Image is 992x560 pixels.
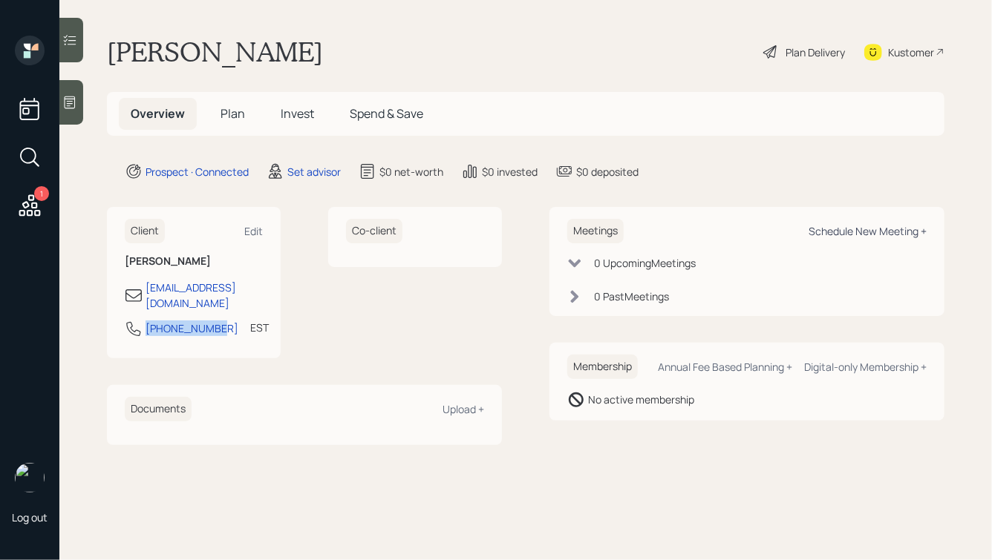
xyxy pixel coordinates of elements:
div: $0 invested [482,164,538,179]
span: Invest [281,105,314,122]
div: Upload + [443,402,484,416]
div: Set advisor [287,164,341,179]
div: $0 net-worth [379,164,443,179]
span: Overview [131,105,185,122]
div: EST [250,320,269,335]
div: Digital-only Membership + [804,360,927,374]
h6: [PERSON_NAME] [125,255,263,268]
div: $0 deposited [576,164,639,179]
h6: Client [125,219,165,243]
h6: Co-client [346,219,402,243]
div: Plan Delivery [786,45,845,60]
h1: [PERSON_NAME] [107,36,323,68]
div: 0 Upcoming Meeting s [594,255,696,271]
div: 1 [34,186,49,201]
div: Kustomer [888,45,934,60]
div: 0 Past Meeting s [594,289,669,304]
div: Annual Fee Based Planning + [658,360,792,374]
div: Schedule New Meeting + [809,224,927,238]
div: [PHONE_NUMBER] [146,320,238,336]
span: Spend & Save [350,105,423,122]
div: Log out [12,510,48,524]
h6: Documents [125,397,192,421]
h6: Meetings [567,219,624,243]
h6: Membership [567,355,638,379]
div: No active membership [588,392,694,407]
div: Prospect · Connected [146,164,249,179]
span: Plan [221,105,245,122]
img: hunter_neumayer.jpg [15,463,45,493]
div: [EMAIL_ADDRESS][DOMAIN_NAME] [146,280,263,311]
div: Edit [244,224,263,238]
